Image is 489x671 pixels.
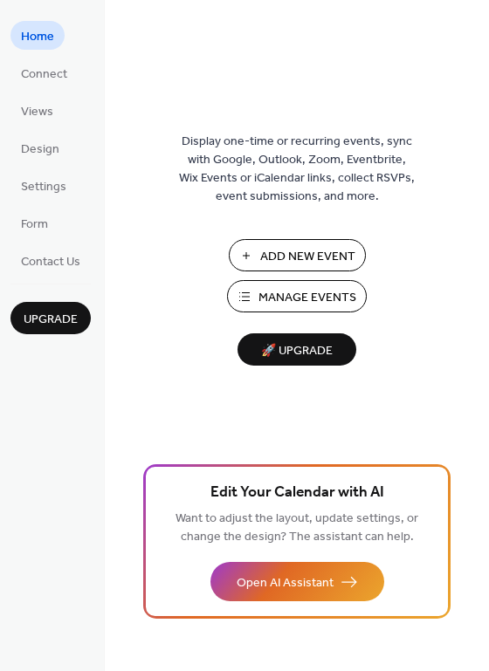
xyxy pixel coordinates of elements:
[21,178,66,196] span: Settings
[227,280,367,312] button: Manage Events
[238,333,356,366] button: 🚀 Upgrade
[229,239,366,271] button: Add New Event
[10,58,78,87] a: Connect
[210,562,384,601] button: Open AI Assistant
[176,507,418,549] span: Want to adjust the layout, update settings, or change the design? The assistant can help.
[248,339,346,363] span: 🚀 Upgrade
[21,253,80,271] span: Contact Us
[10,21,65,50] a: Home
[10,96,64,125] a: Views
[237,574,334,592] span: Open AI Assistant
[10,134,70,162] a: Design
[258,289,356,307] span: Manage Events
[24,311,78,329] span: Upgrade
[10,246,91,275] a: Contact Us
[260,248,355,266] span: Add New Event
[21,216,48,234] span: Form
[210,481,384,505] span: Edit Your Calendar with AI
[21,28,54,46] span: Home
[10,209,59,237] a: Form
[10,302,91,334] button: Upgrade
[21,140,59,159] span: Design
[10,171,77,200] a: Settings
[21,103,53,121] span: Views
[21,65,67,84] span: Connect
[179,133,415,206] span: Display one-time or recurring events, sync with Google, Outlook, Zoom, Eventbrite, Wix Events or ...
